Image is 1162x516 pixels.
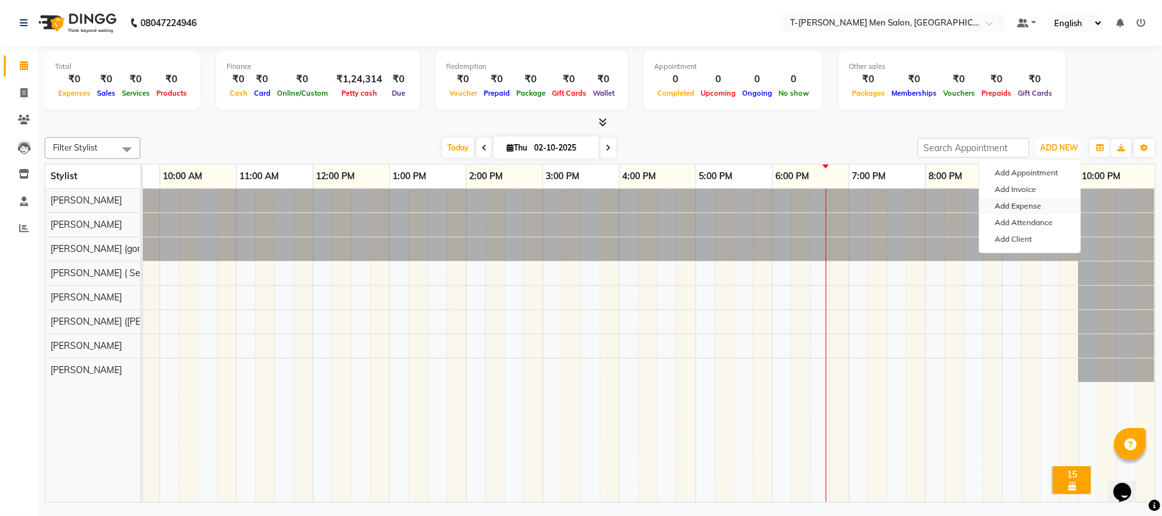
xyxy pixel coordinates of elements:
[696,167,736,186] a: 5:00 PM
[390,167,430,186] a: 1:00 PM
[50,291,122,303] span: [PERSON_NAME]
[654,61,812,72] div: Appointment
[739,89,775,98] span: Ongoing
[980,181,1080,198] a: Add Invoice
[888,89,940,98] span: Memberships
[466,167,507,186] a: 2:00 PM
[697,72,739,87] div: 0
[849,61,1055,72] div: Other sales
[50,364,122,376] span: [PERSON_NAME]
[1108,465,1149,503] iframe: chat widget
[160,167,206,186] a: 10:00 AM
[251,89,274,98] span: Card
[888,72,940,87] div: ₹0
[926,167,966,186] a: 8:00 PM
[153,72,190,87] div: ₹0
[1015,89,1055,98] span: Gift Cards
[33,5,120,41] img: logo
[980,231,1080,247] a: Add Client
[1040,143,1078,152] span: ADD NEW
[94,89,119,98] span: Sales
[313,167,359,186] a: 12:00 PM
[50,316,201,327] span: [PERSON_NAME] ([PERSON_NAME])
[119,89,153,98] span: Services
[446,61,618,72] div: Redemption
[849,167,890,186] a: 7:00 PM
[140,5,197,41] b: 08047224946
[849,89,888,98] span: Packages
[331,72,387,87] div: ₹1,24,314
[1015,72,1055,87] div: ₹0
[55,72,94,87] div: ₹0
[978,72,1015,87] div: ₹0
[513,89,549,98] span: Package
[274,89,331,98] span: Online/Custom
[237,167,283,186] a: 11:00 AM
[1055,469,1089,480] div: 15
[549,72,590,87] div: ₹0
[503,143,530,152] span: Thu
[590,72,618,87] div: ₹0
[654,72,697,87] div: 0
[543,167,583,186] a: 3:00 PM
[55,89,94,98] span: Expenses
[590,89,618,98] span: Wallet
[620,167,660,186] a: 4:00 PM
[50,170,77,182] span: Stylist
[549,89,590,98] span: Gift Cards
[251,72,274,87] div: ₹0
[50,219,122,230] span: [PERSON_NAME]
[849,72,888,87] div: ₹0
[50,243,148,254] span: [PERSON_NAME] (goru)
[119,72,153,87] div: ₹0
[918,138,1029,158] input: Search Appointment
[978,89,1015,98] span: Prepaids
[274,72,331,87] div: ₹0
[940,72,978,87] div: ₹0
[442,138,474,158] span: Today
[980,165,1080,181] button: Add Appointment
[775,72,812,87] div: 0
[53,142,98,152] span: Filter Stylist
[654,89,697,98] span: Completed
[480,72,513,87] div: ₹0
[530,138,594,158] input: 2025-10-02
[446,89,480,98] span: Voucher
[446,72,480,87] div: ₹0
[50,340,122,351] span: [PERSON_NAME]
[50,195,122,206] span: [PERSON_NAME]
[227,89,251,98] span: Cash
[513,72,549,87] div: ₹0
[338,89,380,98] span: Petty cash
[980,214,1080,231] a: Add Attendance
[1037,139,1081,157] button: ADD NEW
[739,72,775,87] div: 0
[227,61,410,72] div: Finance
[387,72,410,87] div: ₹0
[55,61,190,72] div: Total
[980,198,1080,214] a: Add Expense
[773,167,813,186] a: 6:00 PM
[775,89,812,98] span: No show
[94,72,119,87] div: ₹0
[227,72,251,87] div: ₹0
[697,89,739,98] span: Upcoming
[153,89,190,98] span: Products
[940,89,978,98] span: Vouchers
[389,89,408,98] span: Due
[50,267,184,279] span: [PERSON_NAME] ( Senior Staff )
[1079,167,1124,186] a: 10:00 PM
[480,89,513,98] span: Prepaid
